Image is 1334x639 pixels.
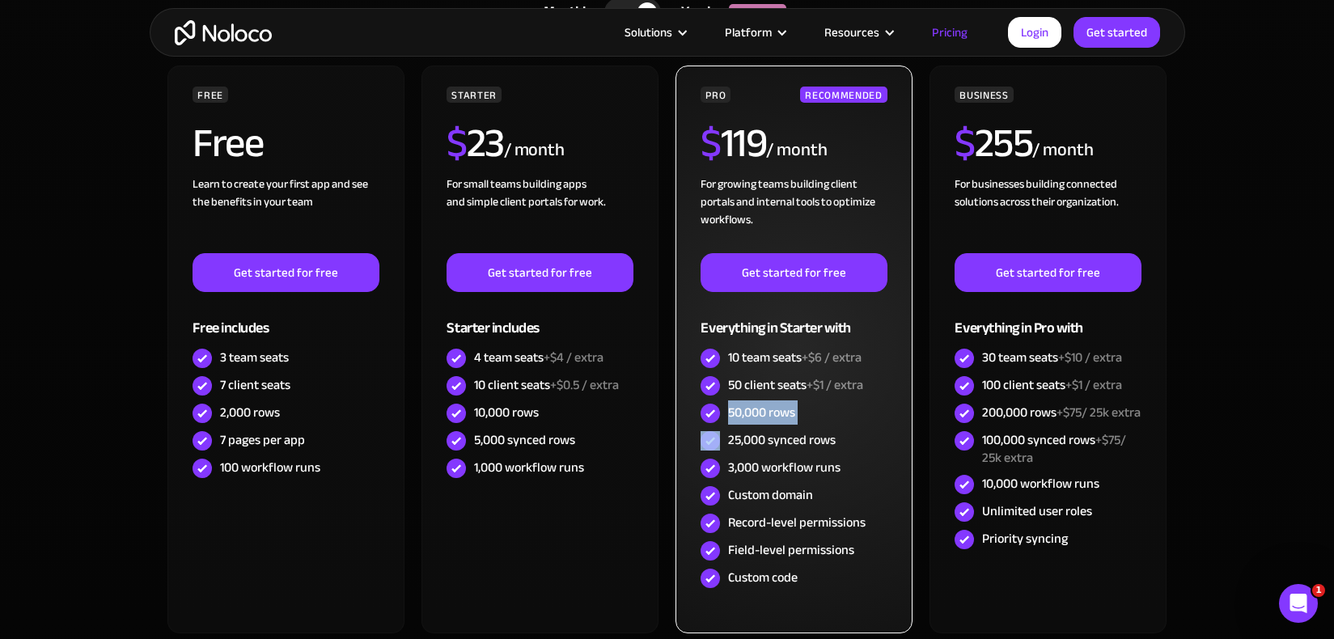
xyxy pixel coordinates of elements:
div: 5,000 synced rows [474,431,575,449]
span: +$6 / extra [802,345,862,370]
div: 7 client seats [220,376,290,394]
div: 10,000 workflow runs [982,475,1099,493]
span: +$75/ 25k extra [982,428,1126,470]
div: Custom domain [728,486,813,504]
div: Free includes [193,292,379,345]
div: 3,000 workflow runs [728,459,841,476]
div: / month [504,138,565,163]
a: Pricing [912,22,988,43]
div: For growing teams building client portals and internal tools to optimize workflows. [701,176,887,253]
a: Login [1008,17,1061,48]
div: Resources [804,22,912,43]
div: 7 pages per app [220,431,305,449]
div: 4 team seats [474,349,603,366]
h2: 119 [701,123,766,163]
span: +$1 / extra [807,373,863,397]
div: 100,000 synced rows [982,431,1141,467]
div: BUSINESS [955,87,1013,103]
div: 1,000 workflow runs [474,459,584,476]
div: Record-level permissions [728,514,866,531]
div: / month [1032,138,1093,163]
h2: 255 [955,123,1032,163]
span: 1 [1312,584,1325,597]
span: $ [955,105,975,181]
div: For businesses building connected solutions across their organization. ‍ [955,176,1141,253]
div: Solutions [625,22,672,43]
div: For small teams building apps and simple client portals for work. ‍ [447,176,633,253]
div: 10 team seats [728,349,862,366]
div: 3 team seats [220,349,289,366]
div: Everything in Starter with [701,292,887,345]
a: Get started [1074,17,1160,48]
div: 25,000 synced rows [728,431,836,449]
span: +$1 / extra [1065,373,1122,397]
div: Unlimited user roles [982,502,1092,520]
iframe: Intercom live chat [1279,584,1318,623]
div: 50,000 rows [728,404,795,421]
span: $ [447,105,467,181]
a: home [175,20,272,45]
div: FREE [193,87,228,103]
div: Platform [725,22,772,43]
div: Solutions [604,22,705,43]
a: Get started for free [193,253,379,292]
div: Platform [705,22,804,43]
div: STARTER [447,87,501,103]
div: Priority syncing [982,530,1068,548]
div: 30 team seats [982,349,1122,366]
div: 2,000 rows [220,404,280,421]
h2: 23 [447,123,504,163]
div: PRO [701,87,731,103]
div: 10 client seats [474,376,619,394]
div: Custom code [728,569,798,586]
div: 10,000 rows [474,404,539,421]
div: 100 client seats [982,376,1122,394]
div: Resources [824,22,879,43]
div: Learn to create your first app and see the benefits in your team ‍ [193,176,379,253]
div: Everything in Pro with [955,292,1141,345]
div: Starter includes [447,292,633,345]
span: +$0.5 / extra [550,373,619,397]
div: 200,000 rows [982,404,1141,421]
a: Get started for free [955,253,1141,292]
h2: Free [193,123,263,163]
span: +$10 / extra [1058,345,1122,370]
div: / month [766,138,827,163]
span: +$75/ 25k extra [1057,400,1141,425]
a: Get started for free [701,253,887,292]
div: Field-level permissions [728,541,854,559]
a: Get started for free [447,253,633,292]
div: RECOMMENDED [800,87,887,103]
div: 50 client seats [728,376,863,394]
span: +$4 / extra [544,345,603,370]
div: 100 workflow runs [220,459,320,476]
span: $ [701,105,721,181]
